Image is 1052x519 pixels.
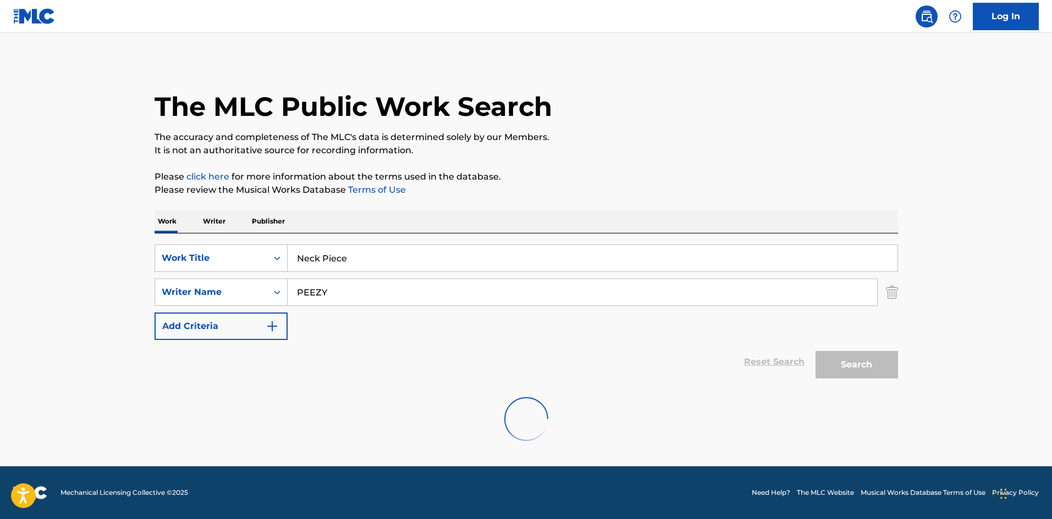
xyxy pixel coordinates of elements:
[13,486,47,499] img: logo
[200,210,229,233] p: Writer
[861,488,985,498] a: Musical Works Database Terms of Use
[797,488,854,498] a: The MLC Website
[752,488,790,498] a: Need Help?
[949,10,962,23] img: help
[886,278,898,306] img: Delete Criterion
[992,488,1039,498] a: Privacy Policy
[1000,477,1007,510] div: Drag
[155,144,898,157] p: It is not an authoritative source for recording information.
[155,183,898,197] p: Please review the Musical Works Database
[249,210,288,233] p: Publisher
[346,185,406,195] a: Terms of Use
[973,3,1039,30] a: Log In
[155,312,288,340] button: Add Criteria
[155,244,898,384] form: Search Form
[155,170,898,183] p: Please for more information about the terms used in the database.
[944,5,966,27] div: Help
[498,390,555,448] img: preloader
[920,10,933,23] img: search
[162,252,261,265] div: Work Title
[266,320,279,333] img: 9d2ae6d4665cec9f34b9.svg
[155,210,180,233] p: Work
[186,171,229,182] a: click here
[155,90,552,123] h1: The MLC Public Work Search
[13,8,56,24] img: MLC Logo
[60,488,188,498] span: Mechanical Licensing Collective © 2025
[155,131,898,144] p: The accuracy and completeness of The MLC's data is determined solely by our Members.
[162,286,261,299] div: Writer Name
[997,466,1052,519] iframe: Chat Widget
[916,5,938,27] a: Public Search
